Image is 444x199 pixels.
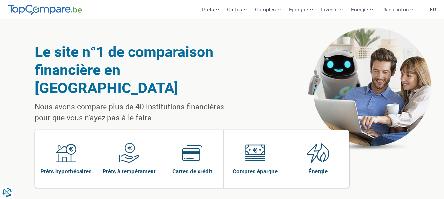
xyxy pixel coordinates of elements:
img: Comptes épargne [245,143,265,163]
img: TopCompare [8,5,82,15]
p: Nous avons comparé plus de 40 institutions financières pour que vous n'ayez pas à le faire [35,101,241,124]
span: Cartes de crédit [172,168,212,175]
img: Prêts à tempérament [119,143,139,163]
a: Prêts hypothécaires Prêts hypothécaires [35,130,98,188]
a: Cartes de crédit Cartes de crédit [161,130,224,188]
img: Cartes de crédit [182,143,202,163]
a: Énergie Énergie [287,130,350,188]
img: Énergie [307,143,330,163]
span: Comptes épargne [233,168,278,175]
img: Prêts hypothécaires [56,143,76,163]
span: Prêts hypothécaires [40,168,92,175]
a: Prêts à tempérament Prêts à tempérament [98,130,161,188]
a: Comptes épargne Comptes épargne [224,130,287,188]
h1: Le site n°1 de comparaison financière en [GEOGRAPHIC_DATA] [35,43,241,97]
span: Prêts à tempérament [103,168,156,175]
span: Énergie [308,168,328,175]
